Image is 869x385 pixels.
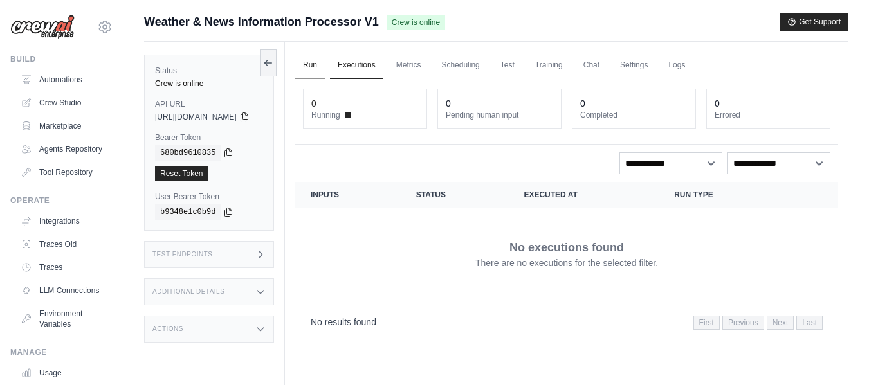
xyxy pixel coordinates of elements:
[796,316,823,330] span: Last
[10,347,113,357] div: Manage
[659,182,783,208] th: Run Type
[780,13,848,31] button: Get Support
[580,97,585,110] div: 0
[401,182,509,208] th: Status
[330,52,383,79] a: Executions
[155,204,221,220] code: b9348e1c0b9d
[446,97,451,110] div: 0
[15,234,113,255] a: Traces Old
[715,110,822,120] dt: Errored
[15,363,113,383] a: Usage
[152,288,224,296] h3: Additional Details
[155,192,263,202] label: User Bearer Token
[509,238,624,256] p: No executions found
[295,305,838,338] nav: Pagination
[446,110,553,120] dt: Pending human input
[475,256,658,269] p: There are no executions for the selected filter.
[722,316,764,330] span: Previous
[295,182,401,208] th: Inputs
[15,69,113,90] a: Automations
[152,251,213,258] h3: Test Endpoints
[311,97,316,110] div: 0
[152,325,183,333] h3: Actions
[144,13,379,31] span: Weather & News Information Processor V1
[15,162,113,183] a: Tool Repository
[612,52,655,79] a: Settings
[661,52,693,79] a: Logs
[693,316,823,330] nav: Pagination
[10,15,75,39] img: Logo
[15,303,113,334] a: Environment Variables
[767,316,794,330] span: Next
[155,99,263,109] label: API URL
[715,97,720,110] div: 0
[508,182,659,208] th: Executed at
[576,52,607,79] a: Chat
[493,52,522,79] a: Test
[15,280,113,301] a: LLM Connections
[389,52,429,79] a: Metrics
[10,54,113,64] div: Build
[155,66,263,76] label: Status
[387,15,445,30] span: Crew is online
[15,93,113,113] a: Crew Studio
[295,52,325,79] a: Run
[10,195,113,206] div: Operate
[155,112,237,122] span: [URL][DOMAIN_NAME]
[15,257,113,278] a: Traces
[580,110,688,120] dt: Completed
[155,132,263,143] label: Bearer Token
[15,116,113,136] a: Marketplace
[434,52,487,79] a: Scheduling
[527,52,571,79] a: Training
[15,139,113,159] a: Agents Repository
[693,316,720,330] span: First
[155,166,208,181] a: Reset Token
[155,78,263,89] div: Crew is online
[311,316,376,328] p: No results found
[155,145,221,161] code: 680bd9610835
[311,110,340,120] span: Running
[15,211,113,231] a: Integrations
[295,182,838,338] section: Crew executions table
